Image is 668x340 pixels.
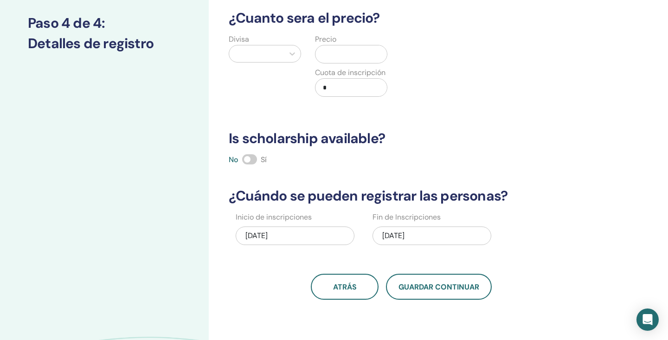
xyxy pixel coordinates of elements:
[223,188,579,204] h3: ¿Cuándo se pueden registrar las personas?
[636,309,659,331] div: Open Intercom Messenger
[236,227,354,245] div: [DATE]
[398,282,479,292] span: Guardar Continuar
[311,274,379,300] button: atrás
[28,15,181,31] h3: Paso 4 de 4 :
[315,67,385,78] label: Cuota de inscripción
[261,155,267,164] span: Sí
[229,34,249,45] label: Divisa
[373,212,441,223] label: Fin de Inscripciones
[333,282,357,292] span: atrás
[223,10,579,26] h3: ¿Cuanto sera el precio?
[373,227,491,245] div: [DATE]
[229,155,238,164] span: No
[386,274,492,300] button: Guardar Continuar
[223,130,579,147] h3: Is scholarship available?
[236,212,312,223] label: Inicio de inscripciones
[28,35,181,52] h3: Detalles de registro
[315,34,336,45] label: Precio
